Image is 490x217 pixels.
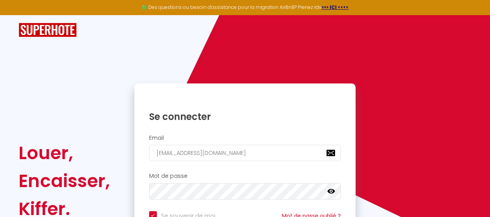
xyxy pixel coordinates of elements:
a: >>> ICI <<<< [322,4,349,10]
div: Louer, [19,139,110,167]
img: SuperHote logo [19,23,77,37]
h1: Se connecter [149,111,341,123]
h2: Email [149,135,341,141]
div: Encaisser, [19,167,110,195]
h2: Mot de passe [149,173,341,179]
input: Ton Email [149,145,341,161]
